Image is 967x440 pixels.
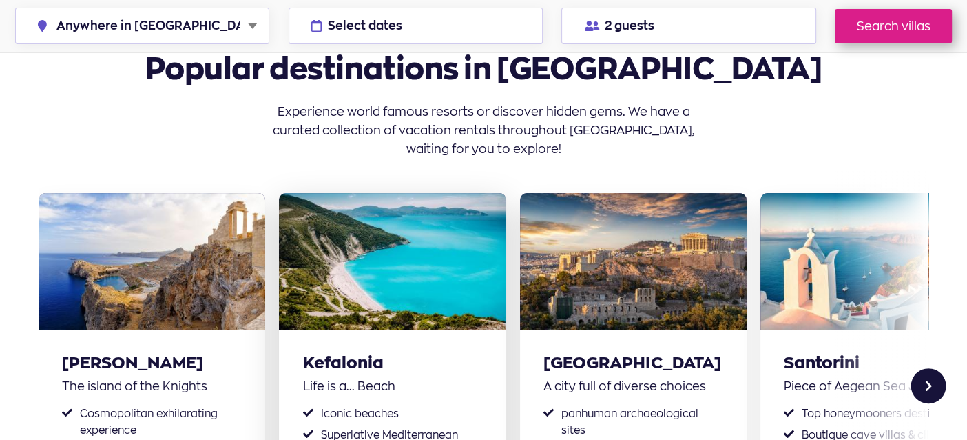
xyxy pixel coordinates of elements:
[62,353,242,373] a: [PERSON_NAME]
[289,8,543,44] button: Select dates
[62,376,242,394] span: The island of the Knights
[327,20,402,32] span: Select dates
[911,368,946,403] div: Next slide
[784,376,964,394] span: Piece of Aegean Sea Jewelry
[543,353,723,373] a: [GEOGRAPHIC_DATA]
[784,406,964,422] li: Top honeymooners destination
[835,9,952,43] a: Search villas
[543,376,723,394] span: A city full of diverse choices
[543,406,723,439] li: panhuman archaeological sites
[39,50,928,87] h2: Popular destinations in [GEOGRAPHIC_DATA]
[260,102,707,159] p: Experience world famous resorts or discover hidden gems. We have a curated collection of vacation...
[302,353,482,373] a: Kefalonia
[302,406,482,422] li: Iconic beaches
[62,406,242,439] li: Cosmopolitan exhilarating experience
[279,193,506,330] img: Kefalonia
[302,376,482,394] span: Life is a... Beach
[39,193,265,330] img: Rhodes
[605,20,654,32] span: 2 guests
[520,193,747,330] img: Athens
[561,8,815,44] button: 2 guests
[784,353,964,373] a: Santorini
